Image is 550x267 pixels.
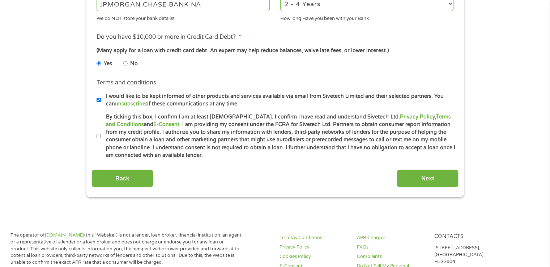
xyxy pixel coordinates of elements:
a: unsubscribe [115,101,145,107]
input: Back [91,170,153,187]
a: Terms and Conditions [106,114,451,128]
div: We do NOT store your bank details! [97,12,270,22]
a: E-Consent [153,121,179,128]
a: Privacy Policy [400,114,435,120]
a: Cookies Policy [280,253,348,260]
h4: Contacts [434,233,503,240]
p: The operator of (this “Website”) is not a lender, loan broker, financial institution, an agent or... [10,232,243,266]
input: Next [397,170,459,187]
a: Privacy Policy [280,244,348,251]
label: I would like to be kept informed of other products and services available via email from Sivetech... [101,92,456,108]
a: FAQs [357,244,426,251]
a: Complaints [357,253,426,260]
label: No [130,60,138,68]
div: How long Have you been with your Bank [280,12,453,22]
a: APR Charges [357,234,426,241]
label: Yes [104,60,112,68]
a: Terms & Conditions [280,234,348,241]
a: [DOMAIN_NAME] [45,232,84,238]
p: [STREET_ADDRESS], [GEOGRAPHIC_DATA], FL 32804. [434,245,503,265]
label: Terms and conditions [97,79,156,87]
label: By ticking this box, I confirm I am at least [DEMOGRAPHIC_DATA]. I confirm I have read and unders... [101,113,456,159]
div: (Many apply for a loan with credit card debt. An expert may help reduce balances, waive late fees... [97,47,453,55]
label: Do you have $10,000 or more in Credit Card Debt? [97,33,241,41]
